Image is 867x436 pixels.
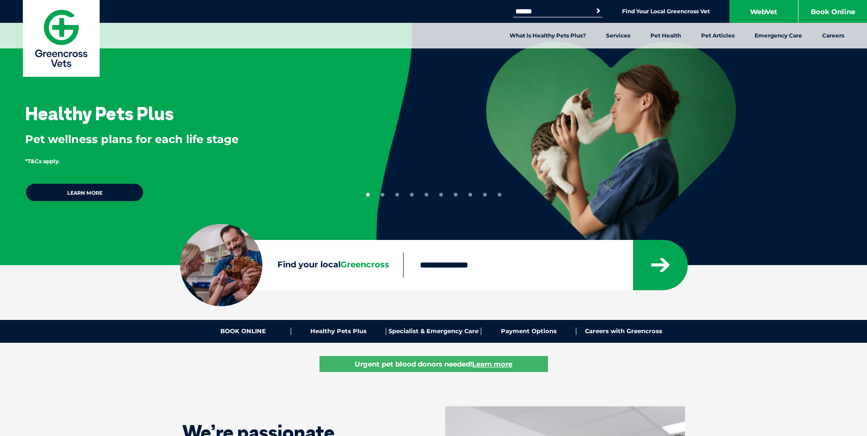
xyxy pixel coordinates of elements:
[381,193,384,197] button: 2 of 10
[196,328,291,335] a: BOOK ONLINE
[410,193,414,197] button: 4 of 10
[454,193,457,197] button: 7 of 10
[366,193,370,197] button: 1 of 10
[640,23,691,48] a: Pet Health
[25,104,174,122] h3: Healthy Pets Plus
[319,356,548,372] a: Urgent pet blood donors needed!Learn more
[498,193,501,197] button: 10 of 10
[576,328,671,335] a: Careers with Greencross
[622,8,710,15] a: Find Your Local Greencross Vet
[25,158,60,165] span: *T&Cs apply.
[481,328,576,335] a: Payment Options
[439,193,443,197] button: 6 of 10
[596,23,640,48] a: Services
[425,193,428,197] button: 5 of 10
[812,23,854,48] a: Careers
[745,23,812,48] a: Emergency Care
[472,360,512,368] u: Learn more
[180,258,403,272] label: Find your local
[594,6,603,16] button: Search
[25,183,144,202] a: Learn more
[483,193,487,197] button: 9 of 10
[340,260,389,270] span: Greencross
[395,193,399,197] button: 3 of 10
[25,132,346,147] p: Pet wellness plans for each life stage
[386,328,481,335] a: Specialist & Emergency Care
[291,328,386,335] a: Healthy Pets Plus
[468,193,472,197] button: 8 of 10
[691,23,745,48] a: Pet Articles
[500,23,596,48] a: What is Healthy Pets Plus?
